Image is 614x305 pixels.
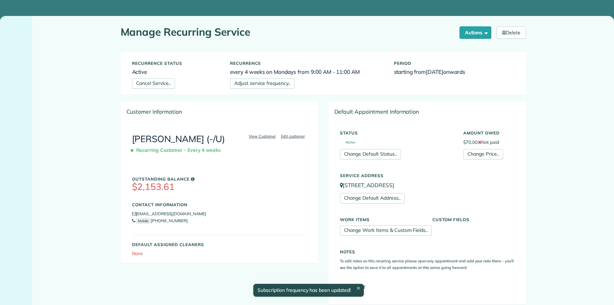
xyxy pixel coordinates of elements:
[132,144,224,156] span: Recurring Customer - Every 4 weeks
[340,259,514,270] small: To edit notes on this recurring service please open any appointment and add your note there - you...
[253,284,363,297] div: Subscription frequency has been updated!
[340,131,453,135] h5: Status
[432,217,515,222] h5: Custom Fields
[132,69,220,75] h6: Active
[121,26,455,38] h1: Manage Recurring Service
[136,218,151,224] small: Mobile
[132,202,307,207] h5: Contact Information
[230,69,384,75] h6: every 4 weeks on Mondays from 9:00 AM - 11:00 AM
[340,181,515,189] p: [STREET_ADDRESS]
[497,26,526,39] a: Delete
[340,285,515,289] h5: Checklist
[132,78,175,89] a: Cancel Service..
[340,173,515,178] h5: Service Address
[340,149,401,159] a: Change Default Status..
[394,61,515,66] h5: Period
[340,217,422,222] h5: Work Items
[121,102,318,121] div: Customer Information
[279,133,307,139] a: Edit customer
[132,242,307,247] h5: Default Assigned Cleaners
[132,61,220,66] h5: Recurrence status
[463,131,515,135] h5: Amount Owed
[132,218,188,223] a: Mobile[PHONE_NUMBER]
[463,149,503,159] a: Change Price..
[132,210,307,217] li: [EMAIL_ADDRESS][DOMAIN_NAME]
[329,102,526,121] div: Default Appointment Information
[340,225,432,236] a: Change Work Items & Custom Fields..
[132,133,225,145] a: [PERSON_NAME] (-/U)
[340,250,515,254] h5: Notes
[247,133,278,139] a: View Customer
[426,68,443,75] span: [DATE]
[230,78,295,89] a: Adjust service frequency..
[132,182,307,192] h3: $2,153.61
[230,61,384,66] h5: Recurrence
[132,251,143,256] span: None
[340,141,355,144] span: Active
[132,177,307,181] h5: Outstanding Balance
[458,127,520,159] div: $70.00 Not paid
[340,193,405,203] a: Change Default Address..
[394,69,515,75] h6: starting from onwards
[459,26,491,39] button: Actions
